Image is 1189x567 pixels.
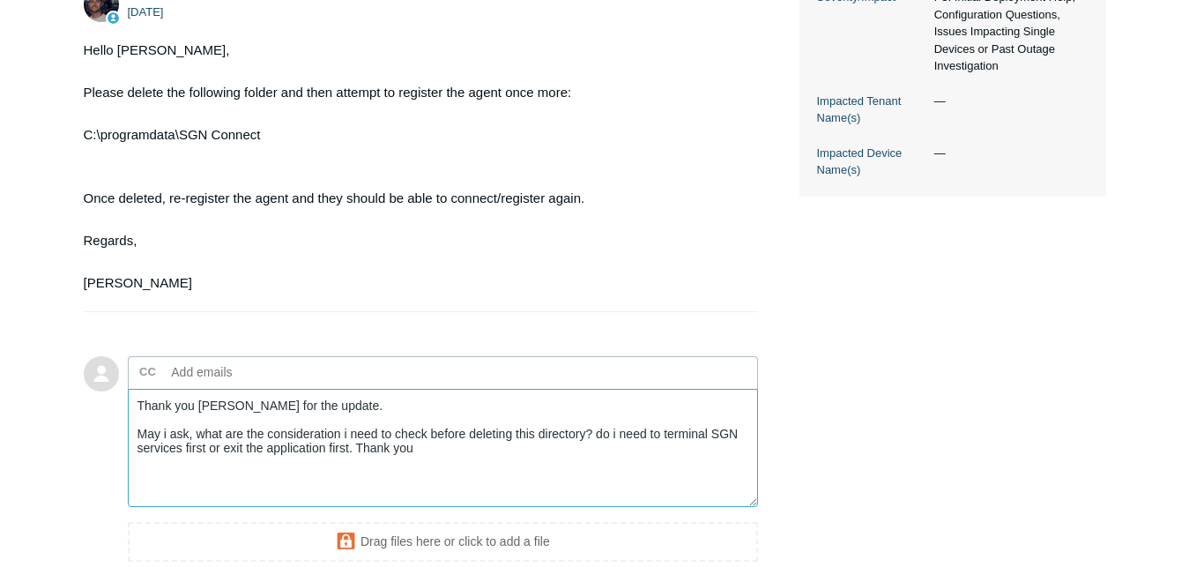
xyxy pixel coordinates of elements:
[817,93,925,127] dt: Impacted Tenant Name(s)
[84,40,741,294] div: Hello [PERSON_NAME], Please delete the following folder and then attempt to register the agent on...
[165,359,354,385] input: Add emails
[925,145,1089,162] dd: —
[128,389,759,508] textarea: Add your reply
[139,359,156,385] label: CC
[128,5,164,19] time: 09/09/2025, 07:09
[817,145,925,179] dt: Impacted Device Name(s)
[925,93,1089,110] dd: —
